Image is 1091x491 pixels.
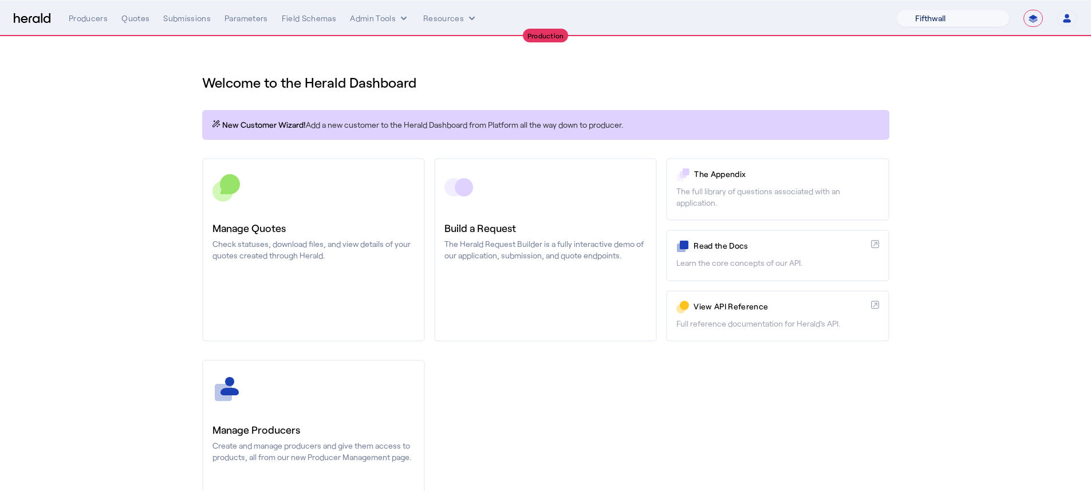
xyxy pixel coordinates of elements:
h1: Welcome to the Herald Dashboard [202,73,889,92]
button: Resources dropdown menu [423,13,478,24]
a: Manage QuotesCheck statuses, download files, and view details of your quotes created through Herald. [202,158,425,341]
a: Read the DocsLearn the core concepts of our API. [666,230,889,281]
a: View API ReferenceFull reference documentation for Herald's API. [666,290,889,341]
div: Submissions [163,13,211,24]
h3: Build a Request [444,220,647,236]
button: internal dropdown menu [350,13,409,24]
p: View API Reference [694,301,866,312]
img: Herald Logo [14,13,50,24]
p: Learn the core concepts of our API. [676,257,879,269]
div: Quotes [121,13,149,24]
p: Add a new customer to the Herald Dashboard from Platform all the way down to producer. [211,119,880,131]
p: The full library of questions associated with an application. [676,186,879,209]
p: Create and manage producers and give them access to products, all from our new Producer Managemen... [212,440,415,463]
div: Field Schemas [282,13,337,24]
div: Parameters [224,13,268,24]
p: Check statuses, download files, and view details of your quotes created through Herald. [212,238,415,261]
h3: Manage Producers [212,422,415,438]
div: Producers [69,13,108,24]
p: Full reference documentation for Herald's API. [676,318,879,329]
a: Build a RequestThe Herald Request Builder is a fully interactive demo of our application, submiss... [434,158,657,341]
div: Production [523,29,569,42]
p: Read the Docs [694,240,866,252]
p: The Appendix [694,168,879,180]
span: New Customer Wizard! [222,119,306,131]
a: The AppendixThe full library of questions associated with an application. [666,158,889,221]
p: The Herald Request Builder is a fully interactive demo of our application, submission, and quote ... [444,238,647,261]
h3: Manage Quotes [212,220,415,236]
